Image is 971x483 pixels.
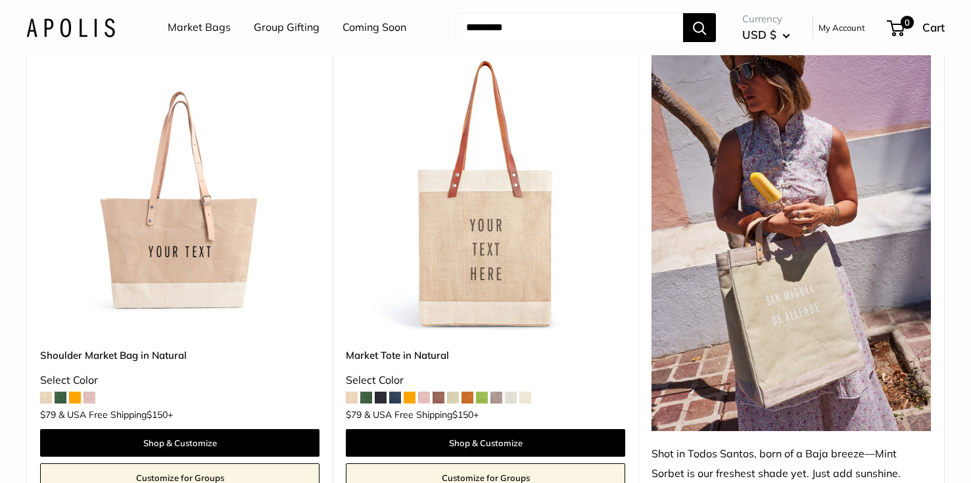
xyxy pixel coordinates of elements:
span: $150 [147,409,168,421]
a: Shoulder Market Bag in Natural [40,348,320,363]
span: $79 [346,409,362,421]
div: Select Color [40,371,320,390]
a: My Account [818,20,865,35]
img: Shoulder Market Bag in Natural [40,55,320,334]
img: description_Make it yours with custom printed text. [346,55,625,334]
span: 0 [901,16,914,29]
a: Market Tote in Natural [346,348,625,363]
a: Shop & Customize [40,429,320,457]
span: Currency [742,10,790,28]
a: Shoulder Market Bag in NaturalShoulder Market Bag in Natural [40,55,320,334]
img: Apolis [26,18,115,37]
button: Search [683,13,716,42]
a: Group Gifting [254,18,320,37]
span: $150 [452,409,473,421]
span: USD $ [742,28,776,41]
a: 0 Cart [888,17,945,38]
span: Cart [922,20,945,34]
input: Search... [456,13,683,42]
a: Coming Soon [343,18,406,37]
span: $79 [40,409,56,421]
div: Select Color [346,371,625,390]
a: Shop & Customize [346,429,625,457]
a: description_Make it yours with custom printed text.Market Tote in Natural [346,55,625,334]
button: USD $ [742,24,790,45]
img: Shot in Todos Santos, born of a Baja breeze—Mint Sorbet is our freshest shade yet. Just add sunsh... [651,55,931,431]
a: Market Bags [168,18,231,37]
span: & USA Free Shipping + [59,410,173,419]
span: & USA Free Shipping + [364,410,479,419]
